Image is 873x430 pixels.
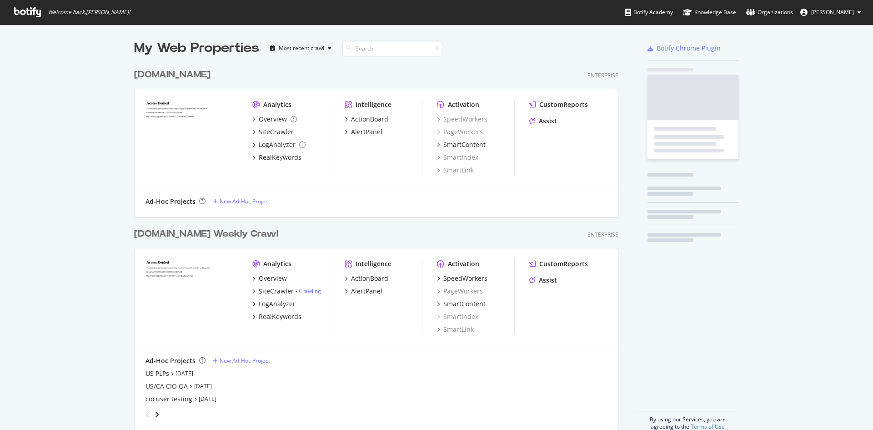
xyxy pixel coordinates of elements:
[252,153,301,162] a: RealKeywords
[252,299,296,309] a: LogAnalyzer
[437,127,483,137] a: PageWorkers
[587,231,618,238] div: Enterprise
[437,312,478,321] a: SmartIndex
[199,395,216,403] a: [DATE]
[443,299,486,309] div: SmartContent
[345,127,382,137] a: AlertPanel
[351,274,388,283] div: ActionBoard
[437,115,487,124] a: SpeedWorkers
[145,197,196,206] div: Ad-Hoc Projects
[345,115,388,124] a: ActionBoard
[345,274,388,283] a: ActionBoard
[48,9,130,16] span: Welcome back, [PERSON_NAME] !
[437,299,486,309] a: SmartContent
[154,410,160,419] div: angle-right
[529,259,588,268] a: CustomReports
[529,100,588,109] a: CustomReports
[142,407,154,422] div: angle-left
[220,197,270,205] div: New Ad-Hoc Project
[259,312,301,321] div: RealKeywords
[296,287,321,295] div: -
[539,116,557,126] div: Assist
[145,369,169,378] a: US PLPs
[443,274,487,283] div: SpeedWorkers
[746,8,793,17] div: Organizations
[194,382,212,390] a: [DATE]
[443,140,486,149] div: SmartContent
[134,68,211,81] div: [DOMAIN_NAME]
[437,153,478,162] a: SmartIndex
[448,100,479,109] div: Activation
[539,276,557,285] div: Assist
[539,100,588,109] div: CustomReports
[263,259,291,268] div: Analytics
[145,356,196,365] div: Ad-Hoc Projects
[356,100,391,109] div: Intelligence
[213,197,270,205] a: New Ad-Hoc Project
[134,68,214,81] a: [DOMAIN_NAME]
[145,259,238,333] img: Levi.com
[437,274,487,283] a: SpeedWorkers
[266,41,335,56] button: Most recent crawl
[448,259,479,268] div: Activation
[437,287,483,296] a: PageWorkers
[134,228,278,241] div: [DOMAIN_NAME] Weekly Crawl
[213,357,270,364] a: New Ad-Hoc Project
[252,140,306,149] a: LogAnalyzer
[539,259,588,268] div: CustomReports
[625,8,673,17] div: Botify Academy
[811,8,854,16] span: Eric Brekher
[793,5,868,20] button: [PERSON_NAME]
[263,100,291,109] div: Analytics
[176,369,193,377] a: [DATE]
[145,395,192,404] a: cio user testing
[342,40,442,56] input: Search
[259,299,296,309] div: LogAnalyzer
[252,127,294,137] a: SiteCrawler
[437,140,486,149] a: SmartContent
[657,44,721,53] div: Botify Chrome Plugin
[437,325,474,334] a: SmartLink
[279,46,324,51] div: Most recent crawl
[134,228,282,241] a: [DOMAIN_NAME] Weekly Crawl
[683,8,736,17] div: Knowledge Base
[345,287,382,296] a: AlertPanel
[529,276,557,285] a: Assist
[647,44,721,53] a: Botify Chrome Plugin
[145,100,238,174] img: levipilot.com
[351,115,388,124] div: ActionBoard
[252,287,321,296] a: SiteCrawler- Crawling
[259,127,294,137] div: SiteCrawler
[134,39,259,57] div: My Web Properties
[259,153,301,162] div: RealKeywords
[351,287,382,296] div: AlertPanel
[259,115,287,124] div: Overview
[252,312,301,321] a: RealKeywords
[259,140,296,149] div: LogAnalyzer
[299,287,321,295] a: Crawling
[252,115,297,124] a: Overview
[259,274,287,283] div: Overview
[220,357,270,364] div: New Ad-Hoc Project
[259,287,294,296] div: SiteCrawler
[437,166,474,175] a: SmartLink
[587,71,618,79] div: Enterprise
[145,382,188,391] a: US/CA CIO QA
[252,274,287,283] a: Overview
[351,127,382,137] div: AlertPanel
[529,116,557,126] a: Assist
[356,259,391,268] div: Intelligence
